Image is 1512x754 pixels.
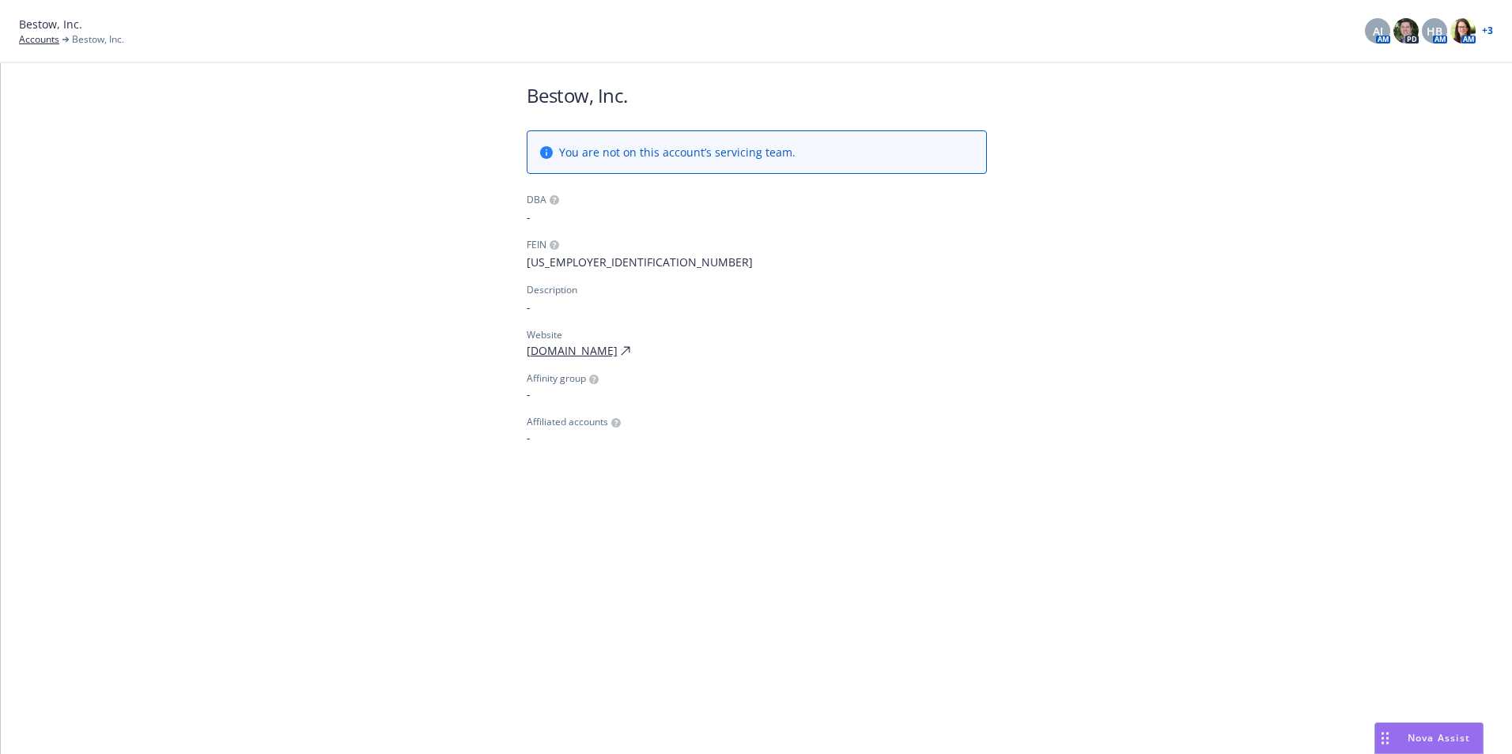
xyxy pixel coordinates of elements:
[1408,731,1470,745] span: Nova Assist
[527,328,987,342] div: Website
[1373,23,1383,40] span: AJ
[527,386,987,402] span: -
[1393,18,1419,43] img: photo
[527,193,546,207] div: DBA
[19,32,59,47] a: Accounts
[527,299,987,315] span: -
[527,429,987,446] span: -
[527,82,987,108] h1: Bestow, Inc.
[72,32,124,47] span: Bestow, Inc.
[559,144,796,160] span: You are not on this account’s servicing team.
[1450,18,1476,43] img: photo
[527,415,608,429] span: Affiliated accounts
[527,254,987,270] span: [US_EMPLOYER_IDENTIFICATION_NUMBER]
[1375,723,1395,753] div: Drag to move
[19,16,82,32] span: Bestow, Inc.
[527,283,577,297] div: Description
[527,209,987,225] span: -
[527,371,586,386] span: Affinity group
[1374,722,1484,754] button: Nova Assist
[1427,23,1442,40] span: HB
[527,238,546,252] div: FEIN
[1482,26,1493,36] a: + 3
[527,342,618,359] a: [DOMAIN_NAME]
